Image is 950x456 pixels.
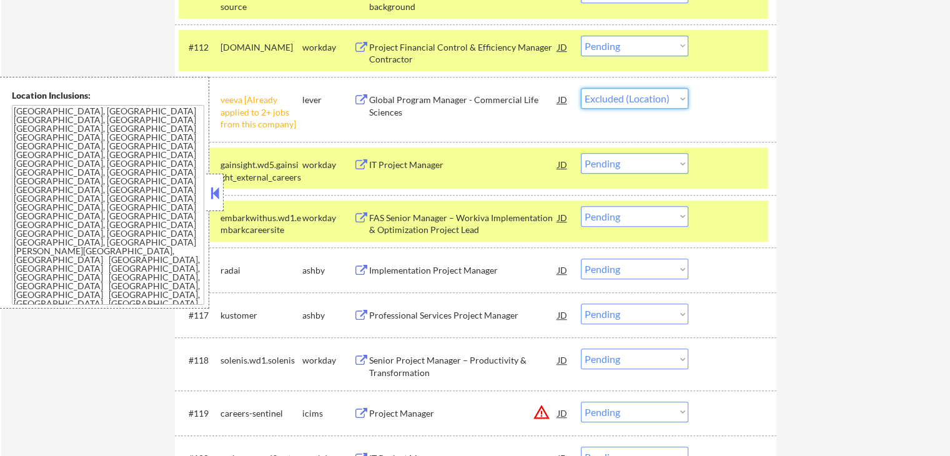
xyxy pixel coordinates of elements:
button: warning_amber [533,404,550,421]
div: workday [302,354,354,367]
div: #119 [189,407,210,420]
div: workday [302,159,354,171]
div: JD [557,304,569,326]
div: JD [557,36,569,58]
div: workday [302,41,354,54]
div: JD [557,153,569,176]
div: Location Inclusions: [12,89,204,102]
div: #117 [189,309,210,322]
div: Project Financial Control & Efficiency Manager Contractor [369,41,558,66]
div: #118 [189,354,210,367]
div: Project Manager [369,407,558,420]
div: embarkwithus.wd1.embarkcareersite [220,212,302,236]
div: Implementation Project Manager [369,264,558,277]
div: gainsight.wd5.gainsight_external_careers [220,159,302,183]
div: ashby [302,309,354,322]
div: icims [302,407,354,420]
div: JD [557,259,569,281]
div: veeva [Already applied to 2+ jobs from this company] [220,94,302,131]
div: #112 [189,41,210,54]
div: JD [557,349,569,371]
div: Professional Services Project Manager [369,309,558,322]
div: [DOMAIN_NAME] [220,41,302,54]
div: kustomer [220,309,302,322]
div: FAS Senior Manager – Workiva Implementation & Optimization Project Lead [369,212,558,236]
div: Global Program Manager - Commercial Life Sciences [369,94,558,118]
div: Senior Project Manager – Productivity & Transformation [369,354,558,379]
div: radai [220,264,302,277]
div: workday [302,212,354,224]
div: IT Project Manager [369,159,558,171]
div: JD [557,206,569,229]
div: careers-sentinel [220,407,302,420]
div: JD [557,88,569,111]
div: ashby [302,264,354,277]
div: lever [302,94,354,106]
div: JD [557,402,569,424]
div: solenis.wd1.solenis [220,354,302,367]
